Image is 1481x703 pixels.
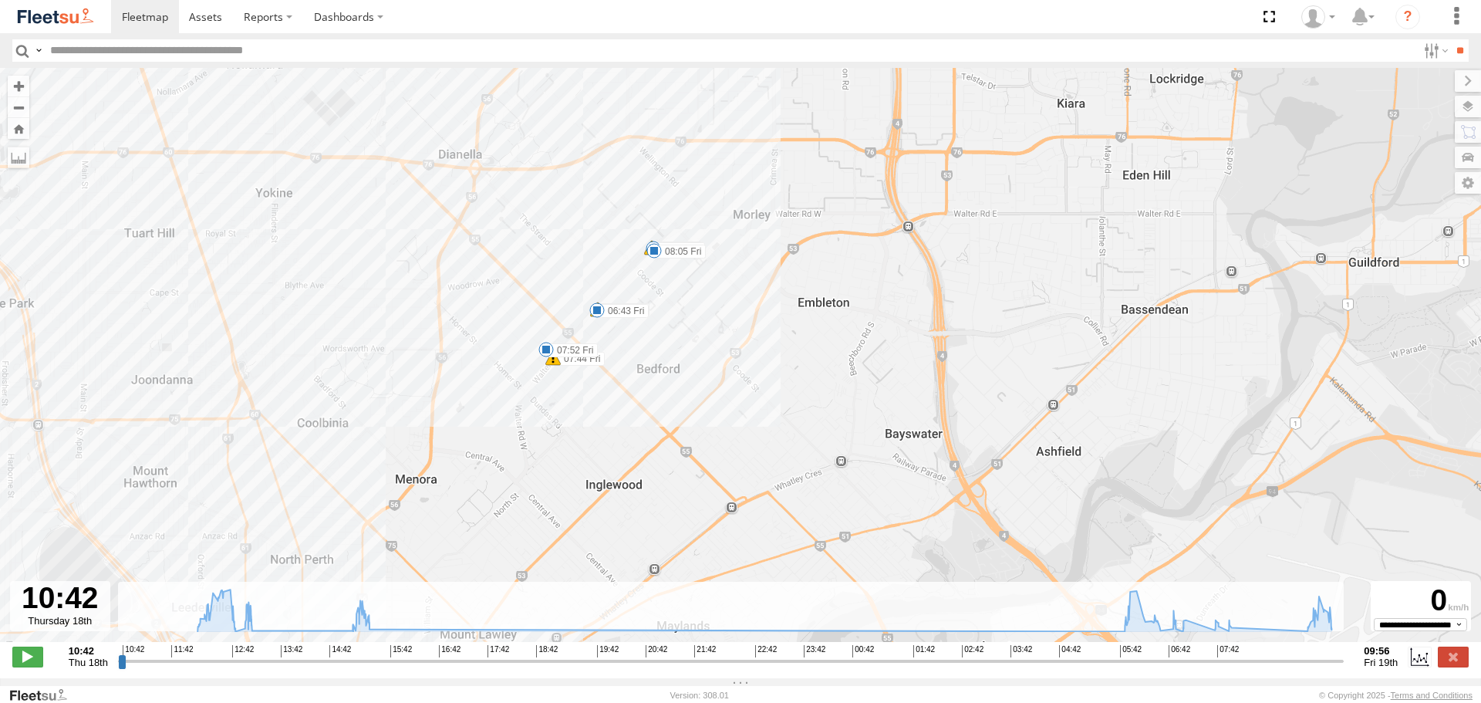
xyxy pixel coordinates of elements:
[546,343,598,357] label: 07:52 Fri
[439,645,460,657] span: 16:42
[281,645,302,657] span: 13:42
[8,76,29,96] button: Zoom in
[1120,645,1142,657] span: 05:42
[597,645,619,657] span: 19:42
[1010,645,1032,657] span: 03:42
[652,242,703,255] label: 07:07 Fri
[654,245,706,259] label: 08:05 Fri
[755,645,777,657] span: 22:42
[1217,645,1239,657] span: 07:42
[1364,657,1398,668] span: Fri 19th Sep 2025
[852,645,874,657] span: 00:42
[598,303,649,317] label: 06:37 Fri
[69,645,108,657] strong: 10:42
[1391,691,1473,700] a: Terms and Conditions
[232,645,254,657] span: 12:42
[1438,647,1469,667] label: Close
[597,304,649,318] label: 06:43 Fri
[1373,583,1469,618] div: 0
[1364,645,1398,657] strong: 09:56
[694,645,716,657] span: 21:42
[1455,172,1481,194] label: Map Settings
[171,645,193,657] span: 11:42
[1169,645,1190,657] span: 06:42
[32,39,45,62] label: Search Query
[913,645,935,657] span: 01:42
[8,147,29,168] label: Measure
[487,645,509,657] span: 17:42
[8,96,29,118] button: Zoom out
[329,645,351,657] span: 14:42
[69,657,108,668] span: Thu 18th Sep 2025
[1418,39,1451,62] label: Search Filter Options
[804,645,825,657] span: 23:42
[15,6,96,27] img: fleetsu-logo-horizontal.svg
[8,688,79,703] a: Visit our Website
[553,352,605,366] label: 07:44 Fri
[962,645,983,657] span: 02:42
[1395,5,1420,29] i: ?
[670,691,729,700] div: Version: 308.01
[1059,645,1081,657] span: 04:42
[646,645,667,657] span: 20:42
[653,242,705,256] label: 07:16 Fri
[123,645,144,657] span: 10:42
[8,118,29,139] button: Zoom Home
[390,645,412,657] span: 15:42
[12,647,43,667] label: Play/Stop
[1319,691,1473,700] div: © Copyright 2025 -
[1296,5,1341,29] div: Wayne Betts
[536,645,558,657] span: 18:42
